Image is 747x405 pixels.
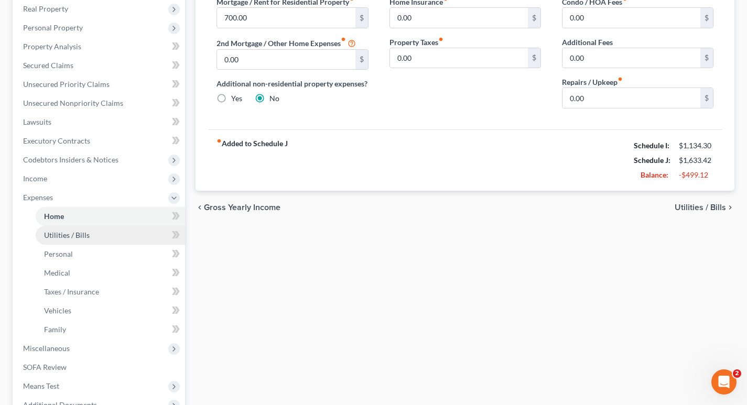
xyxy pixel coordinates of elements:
[679,155,713,166] div: $1,633.42
[15,132,185,150] a: Executory Contracts
[44,212,64,221] span: Home
[15,94,185,113] a: Unsecured Nonpriority Claims
[438,37,443,42] i: fiber_manual_record
[562,8,700,28] input: --
[216,37,356,49] label: 2nd Mortgage / Other Home Expenses
[562,76,623,87] label: Repairs / Upkeep
[23,174,47,183] span: Income
[341,37,346,42] i: fiber_manual_record
[733,369,741,378] span: 2
[634,156,670,165] strong: Schedule J:
[44,325,66,334] span: Family
[355,8,368,28] div: $
[562,48,700,68] input: --
[389,37,443,48] label: Property Taxes
[528,48,540,68] div: $
[675,203,734,212] button: Utilities / Bills chevron_right
[44,249,73,258] span: Personal
[15,56,185,75] a: Secured Claims
[15,37,185,56] a: Property Analysis
[23,80,110,89] span: Unsecured Priority Claims
[36,264,185,282] a: Medical
[44,268,70,277] span: Medical
[634,141,669,150] strong: Schedule I:
[36,226,185,245] a: Utilities / Bills
[23,344,70,353] span: Miscellaneous
[23,61,73,70] span: Secured Claims
[15,358,185,377] a: SOFA Review
[675,203,726,212] span: Utilities / Bills
[618,76,623,82] i: fiber_manual_record
[15,113,185,132] a: Lawsuits
[23,117,51,126] span: Lawsuits
[23,4,68,13] span: Real Property
[726,203,734,212] i: chevron_right
[562,37,613,48] label: Additional Fees
[216,78,368,89] label: Additional non-residential property expenses?
[216,138,288,182] strong: Added to Schedule J
[23,363,67,371] span: SOFA Review
[269,93,279,104] label: No
[231,93,242,104] label: Yes
[36,245,185,264] a: Personal
[216,138,222,144] i: fiber_manual_record
[44,287,99,296] span: Taxes / Insurance
[36,207,185,226] a: Home
[23,193,53,202] span: Expenses
[36,282,185,301] a: Taxes / Insurance
[196,203,204,212] i: chevron_left
[23,155,118,164] span: Codebtors Insiders & Notices
[217,50,355,70] input: --
[23,136,90,145] span: Executory Contracts
[36,320,185,339] a: Family
[217,8,355,28] input: --
[15,75,185,94] a: Unsecured Priority Claims
[562,88,700,108] input: --
[641,170,668,179] strong: Balance:
[679,170,713,180] div: -$499.12
[36,301,185,320] a: Vehicles
[355,50,368,70] div: $
[204,203,280,212] span: Gross Yearly Income
[44,306,71,315] span: Vehicles
[390,48,528,68] input: --
[23,381,59,390] span: Means Test
[700,48,713,68] div: $
[679,140,713,151] div: $1,134.30
[700,88,713,108] div: $
[23,23,83,32] span: Personal Property
[196,203,280,212] button: chevron_left Gross Yearly Income
[528,8,540,28] div: $
[390,8,528,28] input: --
[23,98,123,107] span: Unsecured Nonpriority Claims
[44,231,90,239] span: Utilities / Bills
[711,369,737,395] iframe: Intercom live chat
[23,42,81,51] span: Property Analysis
[700,8,713,28] div: $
